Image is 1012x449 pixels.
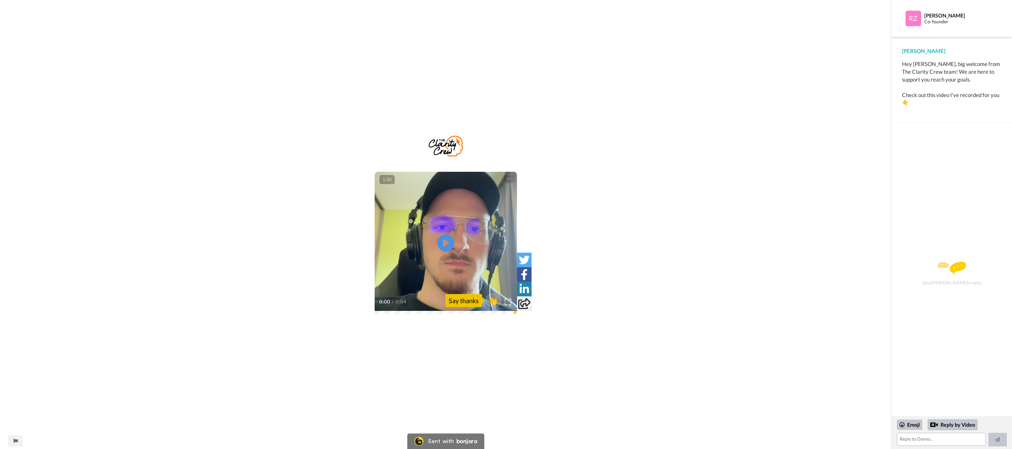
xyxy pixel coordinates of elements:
div: CC [505,176,513,182]
img: ce7ba512-f551-49e2-9784-1c8dc50c9d46 [426,133,466,159]
img: Profile Image [906,11,921,26]
div: Emoji [897,420,922,430]
div: [PERSON_NAME] [902,47,1002,55]
a: Bonjoro LogoSent withbonjoro [407,433,484,449]
span: 👏 [485,295,501,306]
div: Co-founder [924,19,1001,25]
img: message.svg [938,262,966,275]
img: Full screen [505,299,511,305]
div: Say thanks [445,294,482,307]
div: [PERSON_NAME] [924,12,1001,18]
img: Bonjoro Logo [414,437,423,446]
span: 0:00 [379,298,390,306]
div: bonjoro [456,438,477,444]
span: 0:04 [395,298,407,306]
div: Hey [PERSON_NAME], big welcome from The Clarity Crew team! We are here to support you reach your ... [902,60,1002,107]
div: Reply by Video [930,421,938,429]
div: Sent with [428,438,454,444]
span: / [392,298,394,306]
div: Reply by Video [928,419,978,430]
button: 👏 [485,293,501,308]
div: Send [PERSON_NAME] a reply. [900,134,1003,413]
